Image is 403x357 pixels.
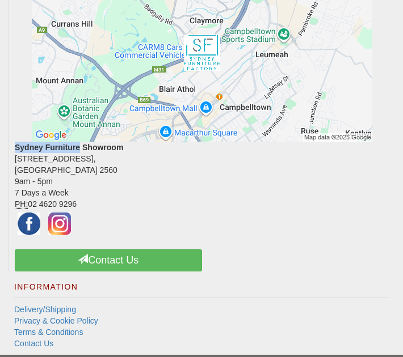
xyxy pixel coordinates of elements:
a: Contact Us [15,249,202,271]
a: Terms & Conditions [14,328,83,337]
abbr: Phone [15,199,28,209]
a: Delivery/Shipping [14,305,76,314]
strong: Sydney Furniture Showroom [15,143,123,152]
img: Instagram [45,210,74,238]
a: Contact Us [14,339,53,348]
h2: Information [14,283,389,297]
a: Privacy & Cookie Policy [14,316,98,325]
img: Facebook [15,210,43,238]
address: [STREET_ADDRESS], [GEOGRAPHIC_DATA] 2560 9am - 5pm 7 Days a Week 02 4620 9296 [15,142,389,238]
